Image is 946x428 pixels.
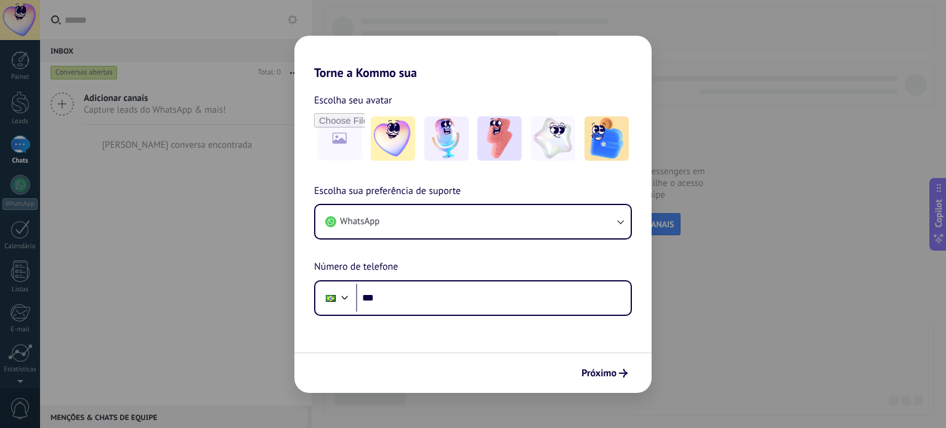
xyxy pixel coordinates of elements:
h2: Torne a Kommo sua [294,36,652,80]
img: -3.jpeg [477,116,522,161]
span: Escolha seu avatar [314,92,392,108]
span: Próximo [581,369,617,378]
span: Número de telefone [314,259,398,275]
img: -4.jpeg [531,116,575,161]
button: WhatsApp [315,205,631,238]
img: -1.jpeg [371,116,415,161]
button: Próximo [576,363,633,384]
img: -2.jpeg [424,116,469,161]
span: Escolha sua preferência de suporte [314,184,461,200]
span: WhatsApp [340,216,379,228]
img: -5.jpeg [584,116,629,161]
div: Brazil: + 55 [319,285,342,311]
